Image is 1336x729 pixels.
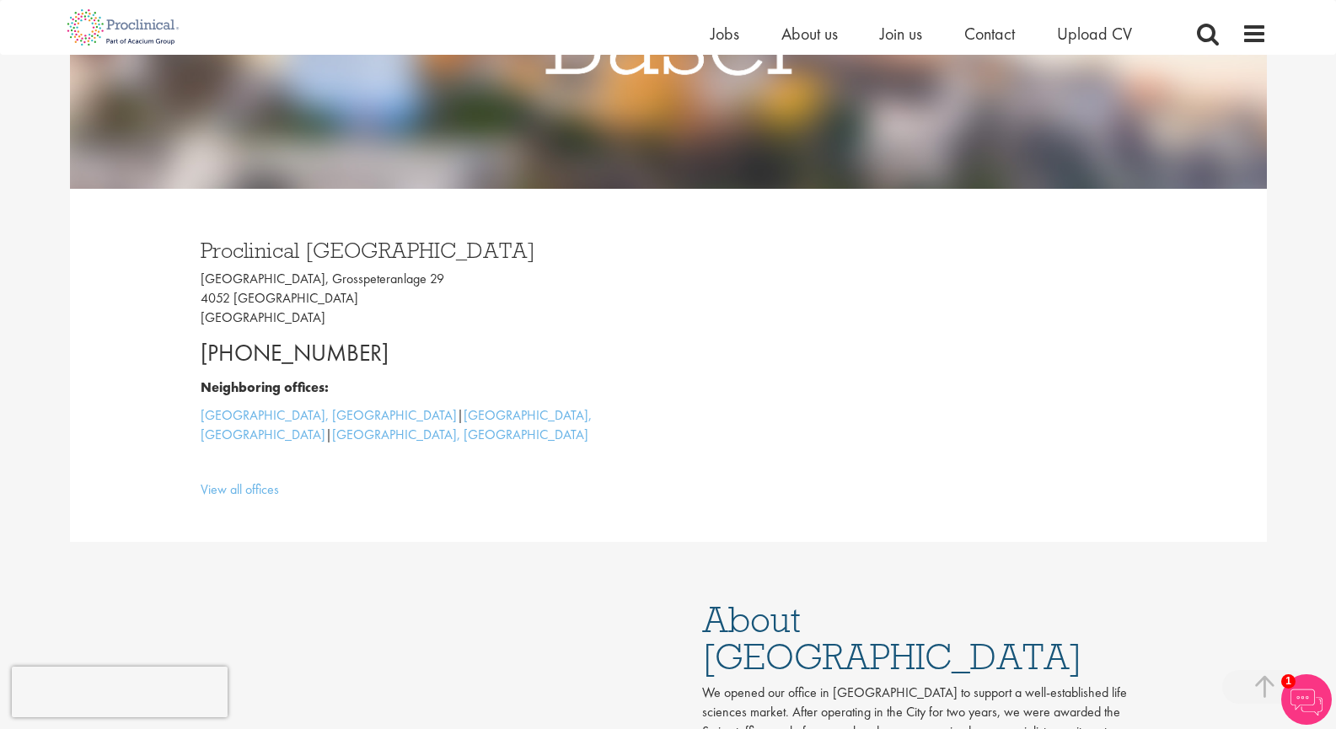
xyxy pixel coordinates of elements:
[1057,23,1132,45] a: Upload CV
[702,601,1149,675] h1: About [GEOGRAPHIC_DATA]
[964,23,1015,45] a: Contact
[711,23,739,45] a: Jobs
[201,270,656,328] p: [GEOGRAPHIC_DATA], Grosspeteranlage 29 4052 [GEOGRAPHIC_DATA] [GEOGRAPHIC_DATA]
[201,406,592,443] a: [GEOGRAPHIC_DATA], [GEOGRAPHIC_DATA]
[201,336,656,370] p: [PHONE_NUMBER]
[201,406,457,424] a: [GEOGRAPHIC_DATA], [GEOGRAPHIC_DATA]
[880,23,922,45] a: Join us
[201,480,279,498] a: View all offices
[201,239,656,261] h3: Proclinical [GEOGRAPHIC_DATA]
[12,667,228,717] iframe: reCAPTCHA
[781,23,838,45] a: About us
[1281,674,1296,689] span: 1
[1281,674,1332,725] img: Chatbot
[201,378,329,396] b: Neighboring offices:
[201,406,656,445] p: | |
[332,426,588,443] a: [GEOGRAPHIC_DATA], [GEOGRAPHIC_DATA]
